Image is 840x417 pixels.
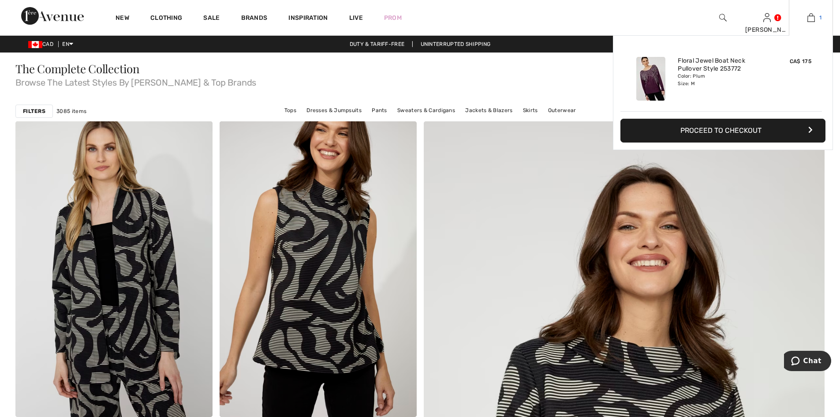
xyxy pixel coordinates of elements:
[678,73,765,87] div: Color: Plum Size: M
[150,14,182,23] a: Clothing
[461,105,517,116] a: Jackets & Blazers
[367,105,392,116] a: Pants
[544,105,581,116] a: Outerwear
[636,57,665,101] img: Floral Jewel Boat Neck Pullover Style 253772
[790,58,811,64] span: CA$ 175
[678,57,765,73] a: Floral Jewel Boat Neck Pullover Style 253772
[349,13,363,23] a: Live
[15,61,140,76] span: The Complete Collection
[280,105,301,116] a: Tops
[21,7,84,25] img: 1ère Avenue
[288,14,328,23] span: Inspiration
[784,351,831,373] iframe: Opens a widget where you can chat to one of our agents
[15,121,213,417] img: Open-Front Abstract Casual Jacket Style 34047. As sample
[241,14,268,23] a: Brands
[745,25,788,34] div: [PERSON_NAME]
[763,12,771,23] img: My Info
[384,13,402,23] a: Prom
[56,107,86,115] span: 3085 items
[620,119,825,143] button: Proceed to Checkout
[23,107,45,115] strong: Filters
[116,14,129,23] a: New
[519,105,542,116] a: Skirts
[62,41,73,47] span: EN
[28,41,57,47] span: CAD
[203,14,220,23] a: Sale
[28,41,42,48] img: Canadian Dollar
[763,13,771,22] a: Sign In
[819,14,821,22] span: 1
[15,75,825,87] span: Browse The Latest Styles By [PERSON_NAME] & Top Brands
[393,105,459,116] a: Sweaters & Cardigans
[220,121,417,417] img: High Neck Sleeveless Pullover Style 34046. As sample
[302,105,366,116] a: Dresses & Jumpsuits
[719,12,727,23] img: search the website
[807,12,815,23] img: My Bag
[789,12,833,23] a: 1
